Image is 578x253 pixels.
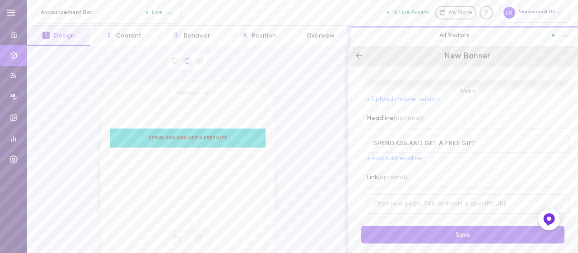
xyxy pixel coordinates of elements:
[172,32,180,39] span: 3
[480,6,493,19] div: Knowledge center
[394,115,423,122] span: (optional)
[387,10,429,15] button: 16 Live Assets
[439,31,470,39] span: All Visitors
[157,26,225,46] button: 3Behavior
[435,6,476,19] a: My Store
[225,26,291,46] button: 4Position
[146,10,163,15] span: Live
[367,96,439,103] button: + Upload mobile version
[41,9,146,16] span: Announcement Bar
[90,26,157,46] button: 2Content
[367,115,423,122] div: Headline
[187,230,210,245] span: Redo
[367,156,422,162] button: + Add subheadline
[378,174,407,181] span: (optional)
[115,135,261,141] span: SPEND £55 AND GET A FREE GIFT
[241,32,248,39] span: 4
[449,9,472,17] span: My Store
[499,3,569,22] div: Moroccanoil UK
[165,230,187,245] span: Undo
[542,213,556,226] img: Feedback Button
[367,135,569,153] input: Type your headline here
[367,194,569,214] input: Choose a page, SKU or insert a specific URL
[444,53,490,61] span: New Banner
[27,26,90,46] button: 1Design
[291,26,350,46] button: Overview
[367,87,569,96] div: Main
[42,32,50,39] span: 1
[367,175,407,181] div: Link
[387,10,435,16] a: 16 Live Assets
[105,32,112,39] span: 2
[361,226,564,243] button: Save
